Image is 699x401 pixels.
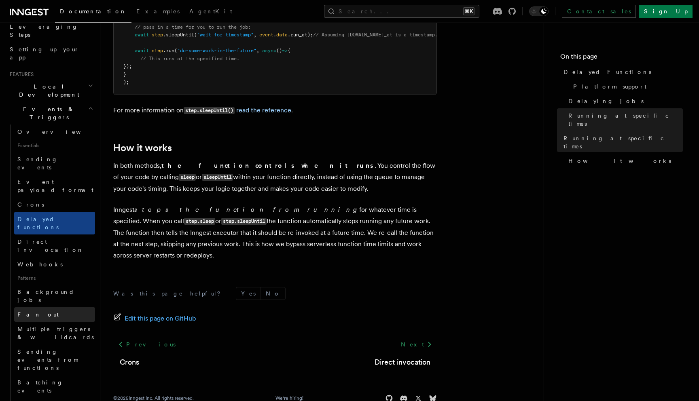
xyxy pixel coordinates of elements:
[120,357,139,368] a: Crons
[113,204,437,261] p: Inngest for whatever time is specified. When you call or the function automatically stops running...
[152,48,163,53] span: step
[152,32,163,38] span: step
[236,287,261,300] button: Yes
[6,105,88,121] span: Events & Triggers
[565,94,683,108] a: Delaying jobs
[6,71,34,78] span: Features
[17,348,78,371] span: Sending events from functions
[276,32,288,38] span: data
[113,289,226,298] p: Was this page helpful?
[568,157,671,165] span: How it works
[194,32,197,38] span: (
[256,48,259,53] span: ,
[14,285,95,307] a: Background jobs
[10,23,78,38] span: Leveraging Steps
[276,48,282,53] span: ()
[396,337,437,352] a: Next
[55,2,131,23] a: Documentation
[113,337,180,352] a: Previous
[134,206,359,213] em: stops the function from running
[17,216,59,230] span: Delayed functions
[324,5,479,18] button: Search...⌘K
[135,24,251,30] span: // pass in a time for you to run the job:
[17,289,74,303] span: Background jobs
[254,32,256,38] span: ,
[17,238,84,253] span: Direct invocation
[221,218,267,225] code: step.sleepUntil
[17,201,44,208] span: Crons
[17,326,94,340] span: Multiple triggers & wildcards
[184,107,235,114] code: step.sleepUntil()
[14,175,95,197] a: Event payload format
[140,56,239,61] span: // This runs at the specified time.
[10,46,79,61] span: Setting up your app
[14,344,95,375] a: Sending events from functions
[6,42,95,65] a: Setting up your app
[562,5,636,18] a: Contact sales
[163,32,194,38] span: .sleepUntil
[14,272,95,285] span: Patterns
[113,105,437,116] p: For more information on .
[14,152,95,175] a: Sending events
[135,32,149,38] span: await
[565,154,683,168] a: How it works
[14,257,95,272] a: Webhooks
[570,79,683,94] a: Platform support
[282,48,288,53] span: =>
[262,48,276,53] span: async
[179,174,196,181] code: sleep
[17,156,58,171] span: Sending events
[135,48,149,53] span: await
[131,2,184,22] a: Examples
[184,218,215,225] code: step.sleep
[177,48,256,53] span: "do-some-work-in-the-future"
[123,79,129,85] span: );
[14,139,95,152] span: Essentials
[113,160,437,194] p: In both methods, . You control the flow of your code by calling or within your function directly,...
[184,2,237,22] a: AgentKit
[14,197,95,212] a: Crons
[563,134,683,150] span: Running at specific times
[288,32,313,38] span: .run_at);
[560,131,683,154] a: Running at specific times
[6,79,95,102] button: Local Development
[568,112,683,128] span: Running at specific times
[123,63,132,69] span: });
[6,19,95,42] a: Leveraging Steps
[17,179,93,193] span: Event payload format
[197,32,254,38] span: "wait-for-timestamp"
[113,313,196,324] a: Edit this page on GitHub
[14,375,95,398] a: Batching events
[113,142,172,154] a: How it works
[202,174,233,181] code: sleepUntil
[125,313,196,324] span: Edit this page on GitHub
[259,32,273,38] span: event
[123,72,126,77] span: }
[14,212,95,234] a: Delayed functions
[273,32,276,38] span: .
[17,129,101,135] span: Overview
[568,97,644,105] span: Delaying jobs
[375,357,430,368] a: Direct invocation
[639,5,693,18] a: Sign Up
[14,125,95,139] a: Overview
[563,68,651,76] span: Delayed Functions
[174,48,177,53] span: (
[163,48,174,53] span: .run
[17,261,63,268] span: Webhooks
[560,52,683,65] h4: On this page
[560,65,683,79] a: Delayed Functions
[161,162,375,169] strong: the function controls when it runs
[463,7,474,15] kbd: ⌘K
[14,234,95,257] a: Direct invocation
[236,106,291,114] a: read the reference
[189,8,232,15] span: AgentKit
[313,32,438,38] span: // Assuming [DOMAIN_NAME]_at is a timestamp.
[60,8,127,15] span: Documentation
[17,379,63,394] span: Batching events
[565,108,683,131] a: Running at specific times
[17,311,59,318] span: Fan out
[14,307,95,322] a: Fan out
[573,82,646,91] span: Platform support
[136,8,180,15] span: Examples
